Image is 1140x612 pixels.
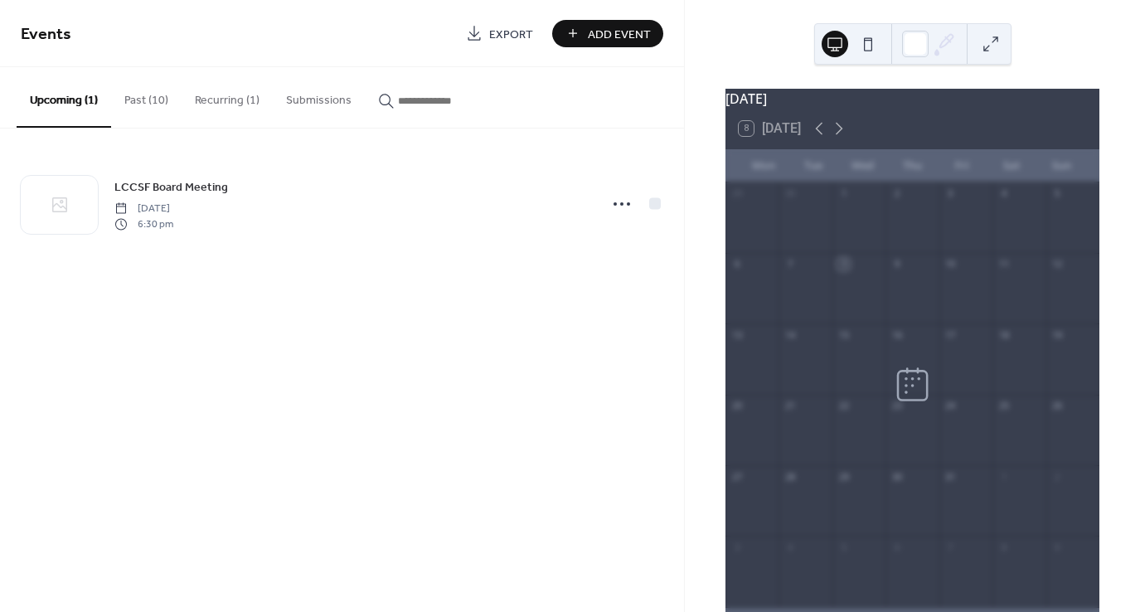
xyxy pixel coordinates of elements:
[730,541,743,553] div: 3
[114,202,173,216] span: [DATE]
[890,187,903,200] div: 2
[890,470,903,483] div: 30
[114,179,228,197] span: LCCSF Board Meeting
[111,67,182,126] button: Past (10)
[21,18,71,51] span: Events
[114,216,173,231] span: 6:30 pm
[997,541,1010,553] div: 8
[182,67,273,126] button: Recurring (1)
[17,67,111,128] button: Upcoming (1)
[730,470,743,483] div: 27
[987,149,1036,182] div: Sat
[890,258,903,270] div: 9
[944,328,957,341] div: 17
[783,258,796,270] div: 7
[783,470,796,483] div: 28
[730,328,743,341] div: 13
[944,541,957,553] div: 7
[997,258,1010,270] div: 11
[1051,187,1064,200] div: 5
[837,470,850,483] div: 29
[1036,149,1086,182] div: Sun
[890,328,903,341] div: 16
[837,328,850,341] div: 15
[944,400,957,412] div: 24
[788,149,838,182] div: Tue
[273,67,365,126] button: Submissions
[1051,470,1064,483] div: 2
[114,177,228,197] a: LCCSF Board Meeting
[944,187,957,200] div: 3
[588,26,651,43] span: Add Event
[944,470,957,483] div: 31
[997,328,1010,341] div: 18
[783,541,796,553] div: 4
[1051,400,1064,412] div: 26
[838,149,888,182] div: Wed
[997,470,1010,483] div: 1
[890,400,903,412] div: 23
[837,541,850,553] div: 5
[489,26,533,43] span: Export
[944,258,957,270] div: 10
[730,400,743,412] div: 20
[725,89,1099,109] div: [DATE]
[888,149,938,182] div: Thu
[552,20,663,47] button: Add Event
[837,400,850,412] div: 22
[997,400,1010,412] div: 25
[783,400,796,412] div: 21
[783,328,796,341] div: 14
[937,149,987,182] div: Fri
[997,187,1010,200] div: 4
[837,258,850,270] div: 8
[890,541,903,553] div: 6
[730,187,743,200] div: 29
[454,20,546,47] a: Export
[1051,328,1064,341] div: 19
[837,187,850,200] div: 1
[783,187,796,200] div: 30
[1051,258,1064,270] div: 12
[730,258,743,270] div: 6
[739,149,788,182] div: Mon
[1051,541,1064,553] div: 9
